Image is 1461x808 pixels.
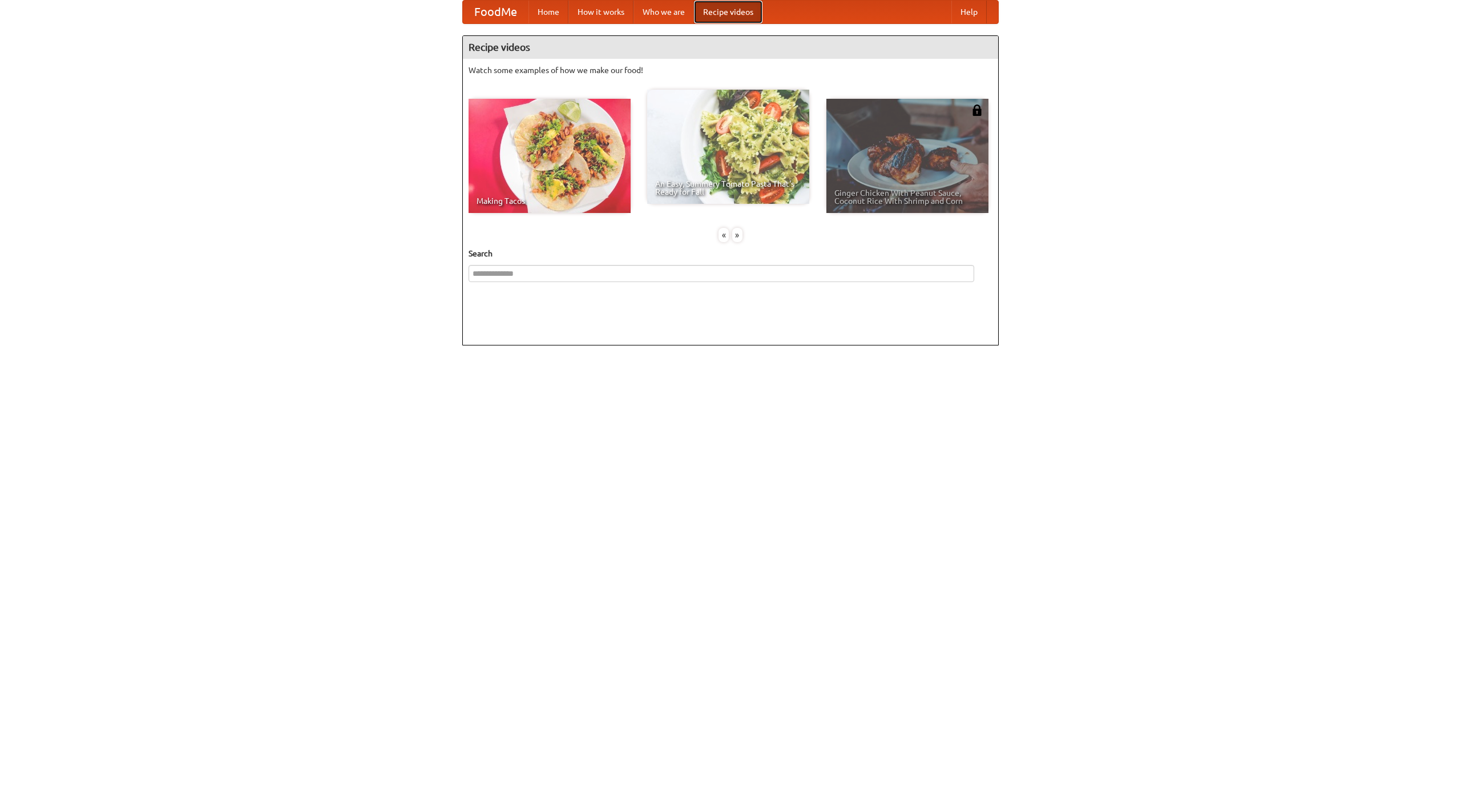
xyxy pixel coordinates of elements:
h5: Search [469,248,992,259]
div: » [732,228,742,242]
img: 483408.png [971,104,983,116]
a: Help [951,1,987,23]
span: Making Tacos [477,197,623,205]
div: « [719,228,729,242]
a: FoodMe [463,1,528,23]
p: Watch some examples of how we make our food! [469,65,992,76]
span: An Easy, Summery Tomato Pasta That's Ready for Fall [655,180,801,196]
a: Making Tacos [469,99,631,213]
a: Recipe videos [694,1,762,23]
h4: Recipe videos [463,36,998,59]
a: Home [528,1,568,23]
a: An Easy, Summery Tomato Pasta That's Ready for Fall [647,90,809,204]
a: How it works [568,1,633,23]
a: Who we are [633,1,694,23]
